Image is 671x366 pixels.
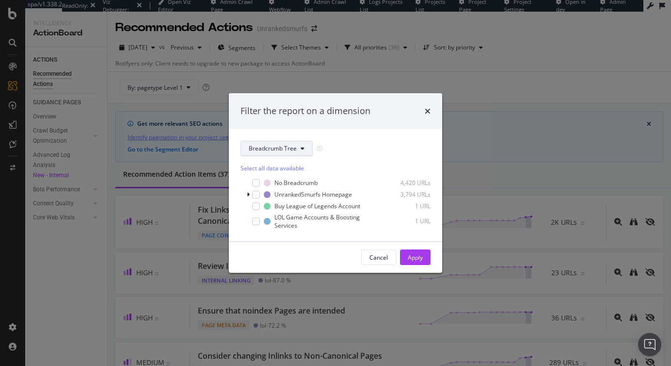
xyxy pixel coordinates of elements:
[369,253,388,261] div: Cancel
[240,164,431,172] div: Select all data available
[383,179,431,187] div: 4,420 URLs
[274,190,352,199] div: UnrankedSmurfs Homepage
[638,333,661,356] div: Open Intercom Messenger
[229,93,442,273] div: modal
[408,253,423,261] div: Apply
[387,217,431,225] div: 1 URL
[383,190,431,199] div: 3,794 URLs
[361,250,396,265] button: Cancel
[249,144,297,152] span: Breadcrumb Tree
[425,105,431,117] div: times
[274,202,360,210] div: Buy League of Legends Account
[240,105,370,117] div: Filter the report on a dimension
[400,250,431,265] button: Apply
[274,213,374,230] div: LOL Game Accounts & Boosting Services
[383,202,431,210] div: 1 URL
[240,141,313,156] button: Breadcrumb Tree
[274,179,318,187] div: No Breadcrumb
